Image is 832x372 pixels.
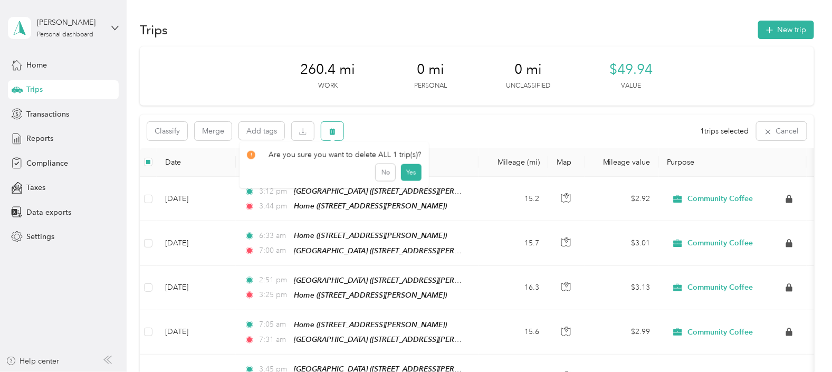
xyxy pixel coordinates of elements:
[294,276,501,285] span: [GEOGRAPHIC_DATA] ([STREET_ADDRESS][PERSON_NAME])
[773,313,832,372] iframe: Everlance-gr Chat Button Frame
[415,81,447,91] p: Personal
[318,81,338,91] p: Work
[294,246,501,255] span: [GEOGRAPHIC_DATA] ([STREET_ADDRESS][PERSON_NAME])
[515,61,542,78] span: 0 mi
[157,310,236,355] td: [DATE]
[157,266,236,310] td: [DATE]
[585,148,659,177] th: Mileage value
[479,310,548,355] td: 15.6
[195,122,232,140] button: Merge
[294,187,501,196] span: [GEOGRAPHIC_DATA] ([STREET_ADDRESS][PERSON_NAME])
[757,122,807,140] button: Cancel
[260,245,290,256] span: 7:00 am
[236,148,479,177] th: Locations
[688,328,753,337] span: Community Coffee
[585,266,659,310] td: $3.13
[147,122,187,140] button: Classify
[37,17,103,28] div: [PERSON_NAME]
[688,194,753,204] span: Community Coffee
[260,274,290,286] span: 2:51 pm
[294,202,447,210] span: Home ([STREET_ADDRESS][PERSON_NAME])
[548,148,585,177] th: Map
[701,126,749,137] span: 1 trips selected
[26,231,54,242] span: Settings
[400,164,421,181] button: Yes
[6,356,60,367] button: Help center
[294,231,447,240] span: Home ([STREET_ADDRESS][PERSON_NAME])
[26,84,43,95] span: Trips
[479,221,548,265] td: 15.7
[585,310,659,355] td: $2.99
[157,148,236,177] th: Date
[479,177,548,221] td: 15.2
[610,61,653,78] span: $49.94
[479,266,548,310] td: 16.3
[621,81,642,91] p: Value
[688,239,753,248] span: Community Coffee
[26,182,45,193] span: Taxes
[301,61,356,78] span: 260.4 mi
[26,109,69,120] span: Transactions
[294,320,447,329] span: Home ([STREET_ADDRESS][PERSON_NAME])
[659,148,807,177] th: Purpose
[479,148,548,177] th: Mileage (mi)
[26,158,68,169] span: Compliance
[260,201,290,212] span: 3:44 pm
[688,283,753,292] span: Community Coffee
[260,289,290,301] span: 3:25 pm
[585,221,659,265] td: $3.01
[37,32,93,38] div: Personal dashboard
[247,149,422,160] div: Are you sure you want to delete ALL 1 trip(s)?
[585,177,659,221] td: $2.92
[157,221,236,265] td: [DATE]
[26,207,71,218] span: Data exports
[26,133,53,144] span: Reports
[506,81,551,91] p: Unclassified
[157,177,236,221] td: [DATE]
[376,164,395,181] button: No
[26,60,47,71] span: Home
[260,186,290,197] span: 3:12 pm
[140,24,168,35] h1: Trips
[294,291,447,299] span: Home ([STREET_ADDRESS][PERSON_NAME])
[417,61,445,78] span: 0 mi
[260,319,290,330] span: 7:05 am
[294,335,501,344] span: [GEOGRAPHIC_DATA] ([STREET_ADDRESS][PERSON_NAME])
[260,230,290,242] span: 6:33 am
[239,122,284,140] button: Add tags
[260,334,290,346] span: 7:31 am
[758,21,814,39] button: New trip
